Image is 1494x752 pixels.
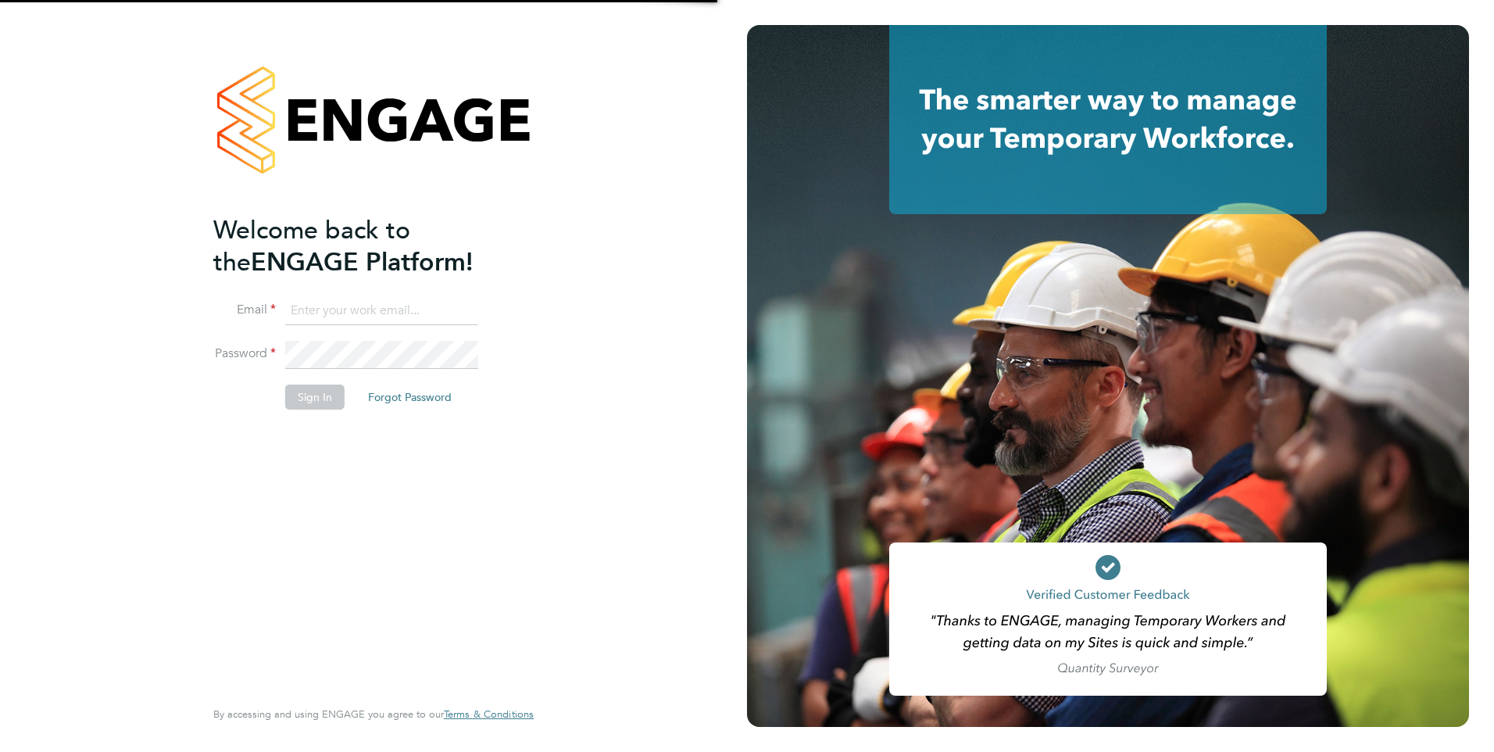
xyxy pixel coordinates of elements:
[213,215,410,278] span: Welcome back to the
[213,707,534,721] span: By accessing and using ENGAGE you agree to our
[285,297,478,325] input: Enter your work email...
[213,214,518,278] h2: ENGAGE Platform!
[444,708,534,721] a: Terms & Conditions
[356,385,464,410] button: Forgot Password
[444,707,534,721] span: Terms & Conditions
[213,346,276,362] label: Password
[285,385,345,410] button: Sign In
[213,302,276,318] label: Email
